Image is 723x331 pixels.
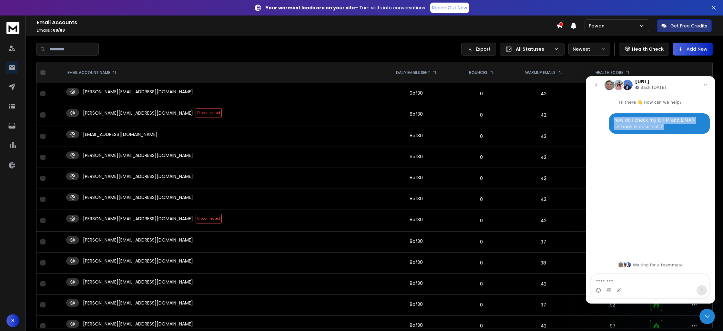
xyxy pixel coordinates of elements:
p: Emails : [37,28,556,33]
div: 9 of 30 [410,153,423,160]
span: Disconnected [196,108,222,118]
div: 8 of 30 [410,216,423,223]
button: Get Free Credits [657,19,712,32]
p: [PERSON_NAME][EMAIL_ADDRESS][DOMAIN_NAME] [83,300,193,306]
td: 42 [508,126,579,147]
button: Add New [673,43,713,56]
p: [EMAIL_ADDRESS][DOMAIN_NAME] [83,131,158,138]
td: 97 [579,168,646,189]
td: 95 [579,210,646,232]
p: [PERSON_NAME][EMAIL_ADDRESS][DOMAIN_NAME] [83,279,193,285]
td: 42 [508,274,579,295]
td: 42 [508,168,579,189]
div: 8 of 30 [410,259,423,265]
p: [PERSON_NAME][EMAIL_ADDRESS][DOMAIN_NAME] [83,215,193,222]
td: 42 [508,189,579,210]
div: 8 of 30 [410,111,423,117]
p: BOUNCES [469,70,487,75]
p: WARMUP EMAILS [525,70,555,75]
p: 0 [459,260,504,266]
td: 95 [579,189,646,210]
p: 0 [459,133,504,140]
button: Health Check [619,43,669,56]
p: [PERSON_NAME][EMAIL_ADDRESS][DOMAIN_NAME] [83,258,193,264]
p: [PERSON_NAME][EMAIL_ADDRESS][DOMAIN_NAME] [83,173,193,180]
p: [PERSON_NAME][EMAIL_ADDRESS][DOMAIN_NAME] [83,110,193,116]
p: [PERSON_NAME][EMAIL_ADDRESS][DOMAIN_NAME] [83,88,193,95]
p: 0 [459,154,504,160]
p: Health Check [632,46,664,52]
button: S [6,314,19,327]
p: Get Free Credits [670,23,707,29]
td: 94 [579,126,646,147]
button: Newest [568,43,610,56]
p: Reach Out Now [432,5,467,11]
p: [PERSON_NAME][EMAIL_ADDRESS][DOMAIN_NAME] [83,194,193,201]
td: 97 [579,147,646,168]
a: Reach Out Now [430,3,469,13]
td: 42 [508,210,579,232]
img: logo [6,22,19,34]
td: 42 [508,147,579,168]
td: 37 [508,295,579,315]
p: 0 [459,302,504,308]
p: DAILY EMAILS SENT [396,70,430,75]
div: 8 of 30 [410,238,423,244]
div: 8 of 30 [410,280,423,286]
td: 37 [508,232,579,253]
span: Disconnected [196,214,222,223]
strong: Your warmest leads are on your site [266,5,355,11]
p: [PERSON_NAME][EMAIL_ADDRESS][DOMAIN_NAME] [83,321,193,327]
td: 94 [579,232,646,253]
p: 0 [459,196,504,202]
p: 0 [459,323,504,329]
p: 0 [459,175,504,181]
td: 92 [579,295,646,315]
div: 8 of 30 [410,301,423,307]
iframe: Intercom live chat [586,76,715,304]
button: Export [461,43,496,56]
div: 8 of 30 [410,195,423,202]
iframe: Intercom live chat [699,309,715,324]
td: 38 [508,253,579,274]
p: 0 [459,112,504,118]
td: 97 [579,83,646,104]
h1: Email Accounts [37,19,556,26]
div: 8 of 30 [410,322,423,328]
p: 0 [459,239,504,245]
p: 0 [459,90,504,97]
td: 42 [508,104,579,126]
p: – Turn visits into conversations [266,5,425,11]
td: 97 [579,253,646,274]
td: 95 [579,104,646,126]
p: All Statuses [516,46,551,52]
p: [PERSON_NAME][EMAIL_ADDRESS][DOMAIN_NAME] [83,237,193,243]
td: 93 [579,274,646,295]
p: 0 [459,217,504,224]
p: Pawan [589,23,607,29]
p: [PERSON_NAME][EMAIL_ADDRESS][DOMAIN_NAME] [83,152,193,159]
div: 8 of 30 [410,174,423,181]
div: 8 of 30 [410,132,423,139]
span: 88 / 88 [53,27,65,33]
